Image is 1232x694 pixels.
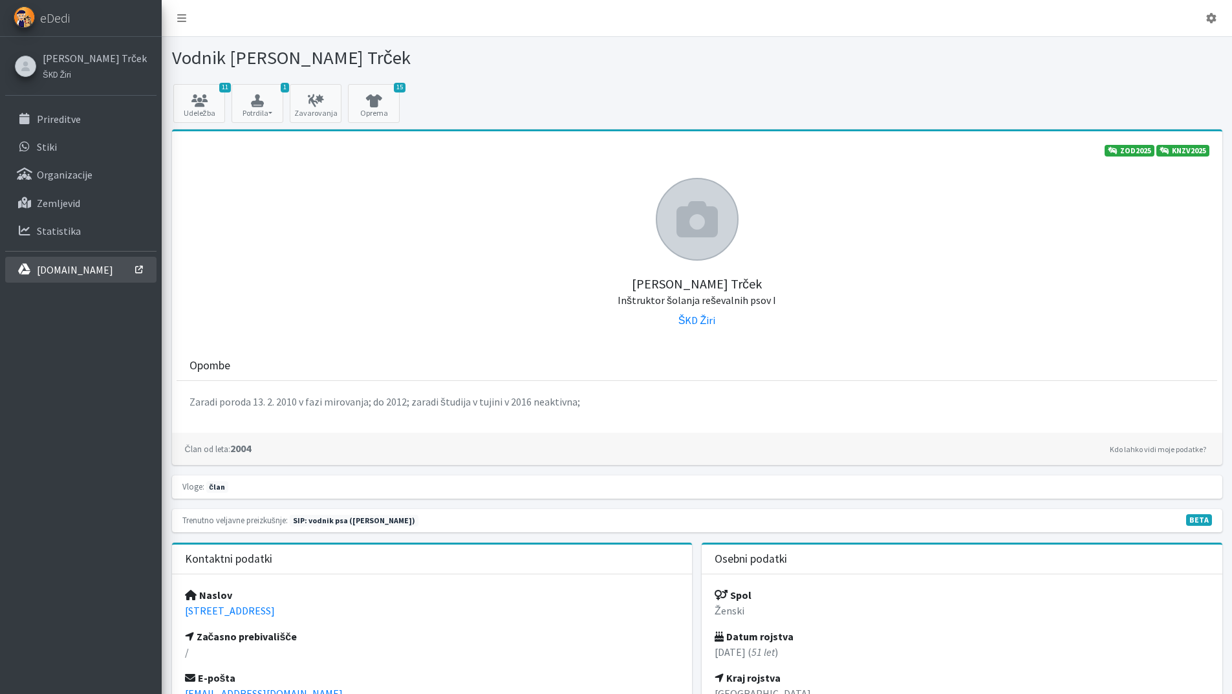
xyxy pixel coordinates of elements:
small: Trenutno veljavne preizkušnje: [182,515,288,525]
span: Naslednja preizkušnja: pomlad 2026 [290,515,418,526]
button: 1 Potrdila [232,84,283,123]
a: [DOMAIN_NAME] [5,257,157,283]
a: [STREET_ADDRESS] [185,604,275,617]
h1: Vodnik [PERSON_NAME] Trček [172,47,693,69]
p: Stiki [37,140,57,153]
small: Član od leta: [185,444,230,454]
strong: Začasno prebivališče [185,630,297,643]
h3: Kontaktni podatki [185,552,272,566]
a: Statistika [5,218,157,244]
a: Prireditve [5,106,157,132]
a: ŠKD Žiri [43,66,147,81]
span: 15 [394,83,405,92]
p: Zaradi poroda 13. 2. 2010 v fazi mirovanja; do 2012; zaradi študija v tujini v 2016 neaktivna; [189,394,1204,409]
img: eDedi [14,6,35,28]
a: Organizacije [5,162,157,188]
h5: [PERSON_NAME] Trček [185,261,1209,307]
span: 1 [281,83,289,92]
p: / [185,644,680,660]
a: Zavarovanja [290,84,341,123]
strong: E-pošta [185,671,236,684]
a: 15 Oprema [348,84,400,123]
a: Kdo lahko vidi moje podatke? [1107,442,1209,457]
strong: Kraj rojstva [715,671,781,684]
p: [DOMAIN_NAME] [37,263,113,276]
strong: Spol [715,589,751,602]
strong: Datum rojstva [715,630,794,643]
em: 51 let [751,645,775,658]
span: V fazi razvoja [1186,514,1212,526]
p: Ženski [715,603,1209,618]
h3: Osebni podatki [715,552,787,566]
a: KNZV2025 [1156,145,1209,157]
p: Statistika [37,224,81,237]
p: Organizacije [37,168,92,181]
p: Zemljevid [37,197,80,210]
a: 11 Udeležba [173,84,225,123]
small: Inštruktor šolanja reševalnih psov I [618,294,776,307]
a: Stiki [5,134,157,160]
h3: Opombe [189,359,230,373]
strong: 2004 [185,442,251,455]
span: član [206,481,228,493]
small: Vloge: [182,481,204,492]
span: eDedi [40,8,70,28]
p: [DATE] ( ) [715,644,1209,660]
strong: Naslov [185,589,232,602]
a: ZOD2025 [1105,145,1154,157]
a: Zemljevid [5,190,157,216]
span: 11 [219,83,231,92]
a: ŠKD Žiri [678,314,715,327]
small: ŠKD Žiri [43,69,71,80]
p: Prireditve [37,113,81,125]
a: [PERSON_NAME] Trček [43,50,147,66]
